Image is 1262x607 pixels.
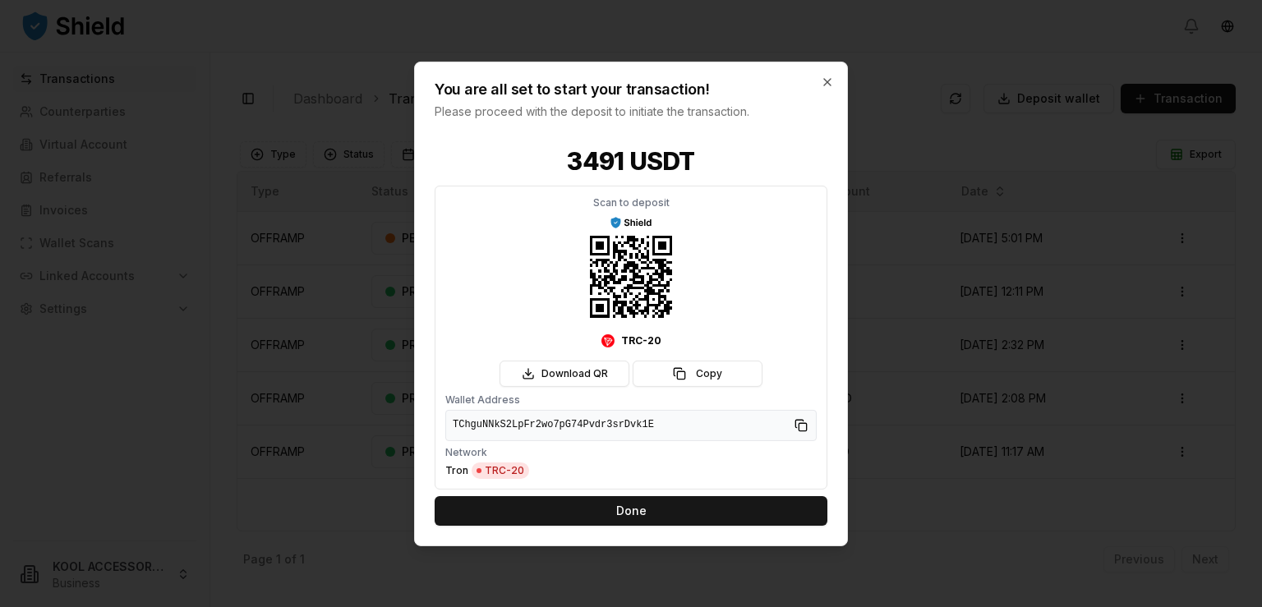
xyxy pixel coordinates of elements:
span: TRC-20 [472,462,529,479]
p: Scan to deposit [593,195,670,209]
p: Wallet Address [445,393,817,407]
span: TChguNNkS2LpFr2wo7pG74Pvdr3srDvk1E [453,419,790,431]
h1: 3491 USDT [435,145,827,175]
button: Copy [633,361,762,387]
h2: You are all set to start your transaction! [435,81,827,96]
span: TRC-20 [621,334,661,347]
button: Done [435,496,827,526]
button: Download QR [500,361,629,387]
p: Please proceed with the deposit to initiate the transaction. [435,103,827,119]
img: Tron Logo [601,334,615,347]
img: ShieldPay Logo [610,215,652,228]
p: Network [445,446,817,459]
span: Tron [445,464,468,477]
